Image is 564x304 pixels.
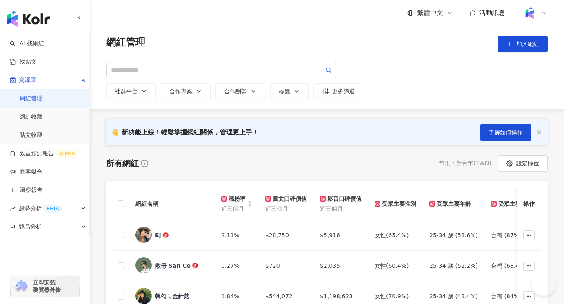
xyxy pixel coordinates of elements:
[135,288,152,304] img: KOL Avatar
[429,261,478,270] div: 25-34 歲 (52.2%)
[491,292,546,301] div: 台灣 (84%)
[491,261,546,270] div: 台灣 (63.4%)
[386,231,409,240] div: (65.4%)
[429,292,478,301] div: 25-34 歲 (43.4%)
[265,261,307,270] div: $720
[322,88,355,95] div: 更多篩選
[111,128,259,137] div: 👋 新功能上線！輕鬆掌握網紅關係，管理更上手！
[20,113,42,121] a: 網紅收藏
[115,88,147,95] div: 社群平台
[221,194,246,203] div: 漲粉率
[320,261,362,270] div: $2,035
[33,279,61,293] span: 立即安裝 瀏覽器外掛
[516,160,539,167] span: 設定欄位
[279,88,300,95] div: 標籤
[19,71,36,89] span: 資源庫
[491,231,546,240] div: 台灣 (87%)
[221,231,252,240] div: 2.11%
[265,231,307,240] div: $28,750
[320,292,362,301] div: $1,198,623
[517,188,541,220] th: 操作
[320,231,362,240] div: $5,916
[11,275,79,297] a: chrome extension立即安裝 瀏覽器外掛
[19,218,42,236] span: 競品分析
[375,199,416,208] div: 受眾主要性別
[10,40,44,48] a: searchAI 找網紅
[13,280,29,293] img: chrome extension
[135,257,152,273] img: KOL Avatar
[106,158,139,169] div: 所有網紅
[169,88,202,95] div: 合作專案
[155,231,161,239] div: EJ
[10,150,78,158] a: 效益預測報告ALPHA
[106,36,145,52] span: 網紅管理
[439,159,491,167] div: 幣別 ： 新台幣 ( TWD )
[479,9,505,17] span: 活動訊息
[221,204,246,213] span: 近三個月
[375,292,416,301] div: 女性
[7,11,50,27] img: logo
[320,194,362,203] div: 影音口碑價值
[135,227,152,243] img: KOL Avatar
[10,168,42,176] a: 商案媒合
[270,83,309,99] button: 標籤
[265,292,307,301] div: $544,072
[498,155,548,172] button: 設定欄位
[224,88,257,95] div: 合作酬勞
[429,231,478,240] div: 25-34 歲 (53.6%)
[20,131,42,139] a: 貼文收藏
[43,205,62,213] div: BETA
[491,199,546,208] div: 受眾主要國家/地區
[265,204,307,213] span: 近三個月
[480,124,531,141] button: 了解如何操作
[516,41,539,47] span: 加入網紅
[10,186,42,194] a: 洞察報告
[498,36,548,52] button: 加入網紅
[313,83,363,99] button: 更多篩選
[19,199,62,218] span: 趨勢分析
[386,261,409,270] div: (60.4%)
[320,204,362,213] span: 近三個月
[155,292,189,300] div: 韓勾ㄟ金針菇
[531,271,556,296] iframe: Help Scout Beacon - Open
[375,261,416,270] div: 女性
[20,95,42,103] a: 網紅管理
[106,83,156,99] button: 社群平台
[417,9,443,18] span: 繁體中文
[221,292,252,301] div: 1.84%
[221,261,252,270] div: 0.27%
[155,262,191,270] div: 散冊 San Ce
[129,188,215,220] th: 網紅名稱
[522,5,537,21] img: Kolr%20app%20icon%20%281%29.png
[375,231,416,240] div: 女性
[429,199,478,208] div: 受眾主要年齡
[161,83,211,99] button: 合作專案
[489,129,523,136] span: 了解如何操作
[386,292,409,301] div: (70.9%)
[10,206,16,211] span: rise
[265,194,307,203] div: 圖文口碑價值
[10,58,37,66] a: 找貼文
[215,83,265,99] button: 合作酬勞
